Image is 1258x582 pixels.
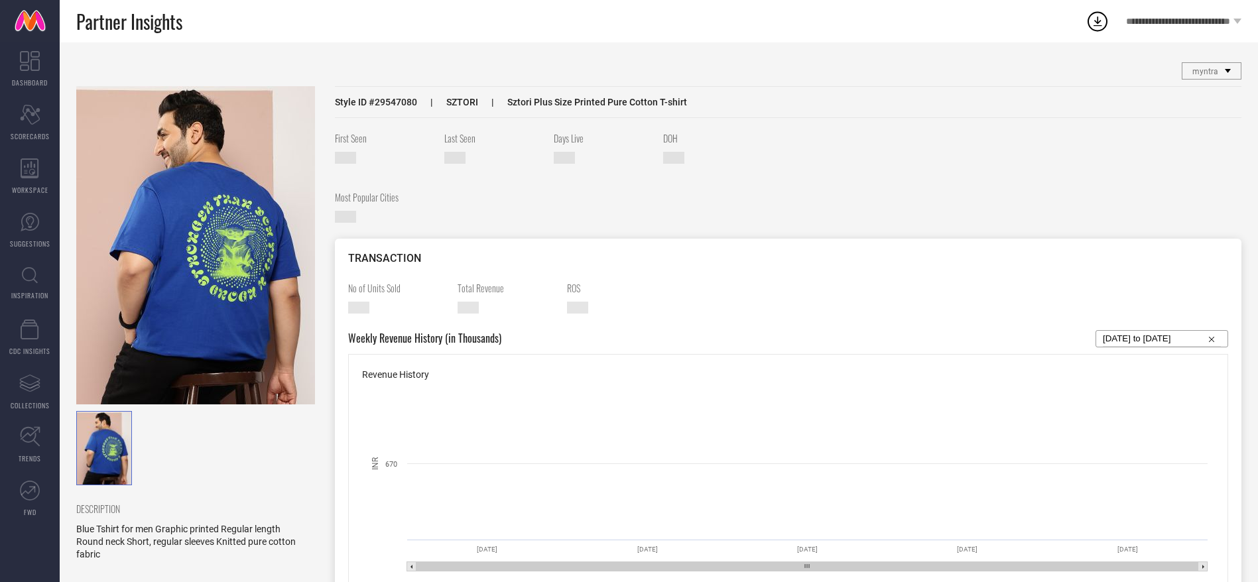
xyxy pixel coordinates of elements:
[1086,9,1109,33] div: Open download list
[76,524,296,559] span: Blue Tshirt for men Graphic printed Regular length Round neck Short, regular sleeves Knitted pure...
[335,97,417,107] span: Style ID # 29547080
[348,252,1228,264] div: TRANSACTION
[637,546,658,553] text: [DATE]
[567,281,666,295] span: ROS
[76,8,182,35] span: Partner Insights
[1192,67,1218,76] span: myntra
[797,546,818,553] text: [DATE]
[554,152,575,164] span: —
[478,97,687,107] span: Sztori Plus Size Printed Pure Cotton T-shirt
[458,281,557,295] span: Total Revenue
[362,369,429,380] span: Revenue History
[477,546,497,553] text: [DATE]
[371,457,380,470] text: INR
[24,507,36,517] span: FWD
[348,302,369,314] span: —
[1103,331,1221,347] input: Select...
[1117,546,1138,553] text: [DATE]
[458,302,479,314] span: —
[19,453,41,463] span: TRENDS
[385,460,397,469] text: 670
[11,400,50,410] span: COLLECTIONS
[335,152,356,164] span: [DATE]
[444,152,466,164] span: [DATE]
[554,131,653,145] span: Days Live
[11,131,50,141] span: SCORECARDS
[348,281,448,295] span: No of Units Sold
[348,330,501,347] span: Weekly Revenue History (in Thousands)
[663,152,684,164] span: —
[444,131,544,145] span: Last Seen
[76,502,305,516] span: DESCRIPTION
[957,546,977,553] text: [DATE]
[663,131,763,145] span: DOH
[335,131,434,145] span: First Seen
[335,190,434,204] span: Most Popular Cities
[9,346,50,356] span: CDC INSIGHTS
[11,290,48,300] span: INSPIRATION
[417,97,478,107] span: SZTORI
[12,185,48,195] span: WORKSPACE
[567,302,588,314] span: —
[12,78,48,87] span: DASHBOARD
[335,211,356,223] span: —
[10,239,50,249] span: SUGGESTIONS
